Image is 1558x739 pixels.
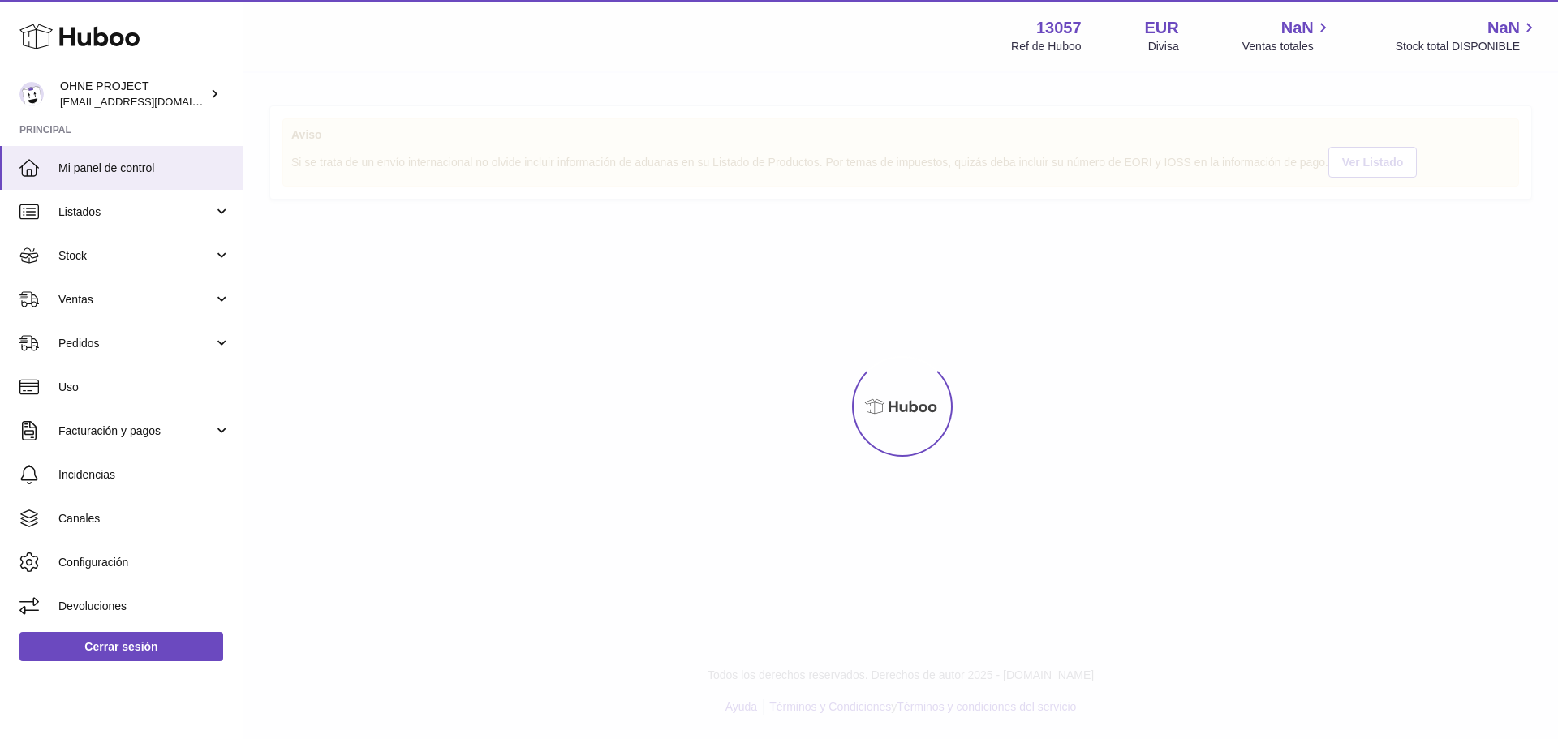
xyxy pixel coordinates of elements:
span: Ventas [58,292,213,307]
span: NaN [1281,17,1314,39]
strong: 13057 [1036,17,1082,39]
span: Stock [58,248,213,264]
span: [EMAIL_ADDRESS][DOMAIN_NAME] [60,95,239,108]
span: Canales [58,511,230,526]
span: Configuración [58,555,230,570]
span: Facturación y pagos [58,423,213,439]
span: Mi panel de control [58,161,230,176]
span: Pedidos [58,336,213,351]
a: Cerrar sesión [19,632,223,661]
a: NaN Ventas totales [1242,17,1332,54]
strong: EUR [1145,17,1179,39]
a: NaN Stock total DISPONIBLE [1396,17,1539,54]
div: OHNE PROJECT [60,79,206,110]
span: NaN [1487,17,1520,39]
div: Ref de Huboo [1011,39,1081,54]
span: Devoluciones [58,599,230,614]
span: Uso [58,380,230,395]
img: internalAdmin-13057@internal.huboo.com [19,82,44,106]
span: Ventas totales [1242,39,1332,54]
div: Divisa [1148,39,1179,54]
span: Listados [58,204,213,220]
span: Stock total DISPONIBLE [1396,39,1539,54]
span: Incidencias [58,467,230,483]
